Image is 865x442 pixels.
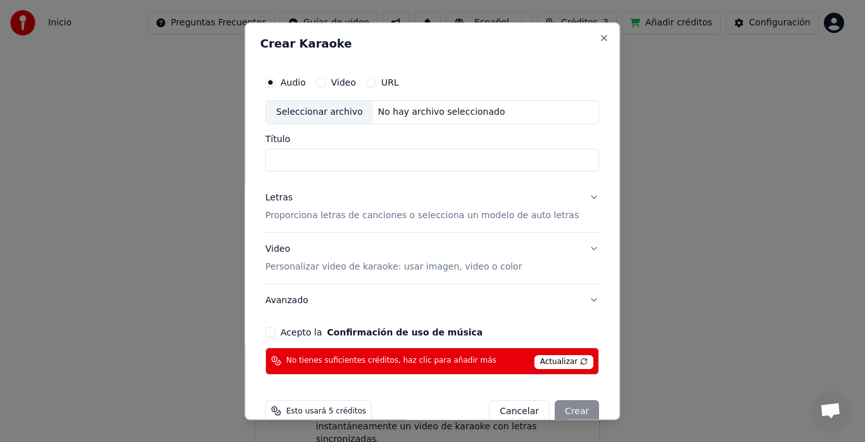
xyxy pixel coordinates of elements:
label: URL [381,78,399,87]
span: Esto usará 5 créditos [286,406,366,417]
div: No hay archivo seleccionado [373,106,510,119]
button: Acepto la [327,328,483,337]
label: Audio [281,78,306,87]
button: Cancelar [489,400,550,423]
label: Título [265,134,599,143]
button: Avanzado [265,284,599,317]
label: Video [331,78,356,87]
label: Acepto la [281,328,483,337]
h2: Crear Karaoke [260,38,604,49]
div: Video [265,243,522,273]
span: Actualizar [534,355,594,369]
span: No tienes suficientes créditos, haz clic para añadir más [286,356,496,366]
div: Seleccionar archivo [266,101,373,124]
p: Proporciona letras de canciones o selecciona un modelo de auto letras [265,209,579,222]
button: VideoPersonalizar video de karaoke: usar imagen, video o color [265,233,599,283]
div: Letras [265,192,293,204]
button: LetrasProporciona letras de canciones o selecciona un modelo de auto letras [265,181,599,232]
p: Personalizar video de karaoke: usar imagen, video o color [265,261,522,273]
